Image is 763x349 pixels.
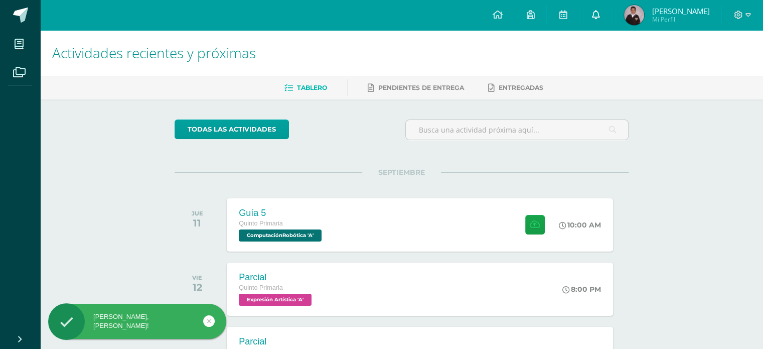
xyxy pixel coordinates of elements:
div: 11 [192,217,203,229]
span: Quinto Primaria [239,220,283,227]
span: [PERSON_NAME] [652,6,709,16]
div: 8:00 PM [562,285,601,294]
span: Expresión Artística 'A' [239,294,312,306]
div: VIE [192,274,202,281]
span: Actividades recientes y próximas [52,43,256,62]
a: Entregadas [488,80,543,96]
div: Parcial [239,272,314,283]
div: [PERSON_NAME], [PERSON_NAME]! [48,312,226,330]
a: todas las Actividades [175,120,289,139]
span: Entregadas [499,84,543,91]
span: Quinto Primaria [239,284,283,291]
a: Pendientes de entrega [368,80,464,96]
img: f6372e0dfd6962eba09be3e2d0b368df.png [624,5,644,25]
div: 10:00 AM [559,220,601,229]
div: Parcial [239,336,323,347]
input: Busca una actividad próxima aquí... [406,120,628,140]
span: Pendientes de entrega [378,84,464,91]
div: Guía 5 [239,208,324,218]
div: 12 [192,281,202,293]
a: Tablero [284,80,327,96]
span: SEPTIEMBRE [362,168,441,177]
div: JUE [192,210,203,217]
span: Tablero [297,84,327,91]
span: ComputaciónRobótica 'A' [239,229,322,242]
span: Mi Perfil [652,15,709,24]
